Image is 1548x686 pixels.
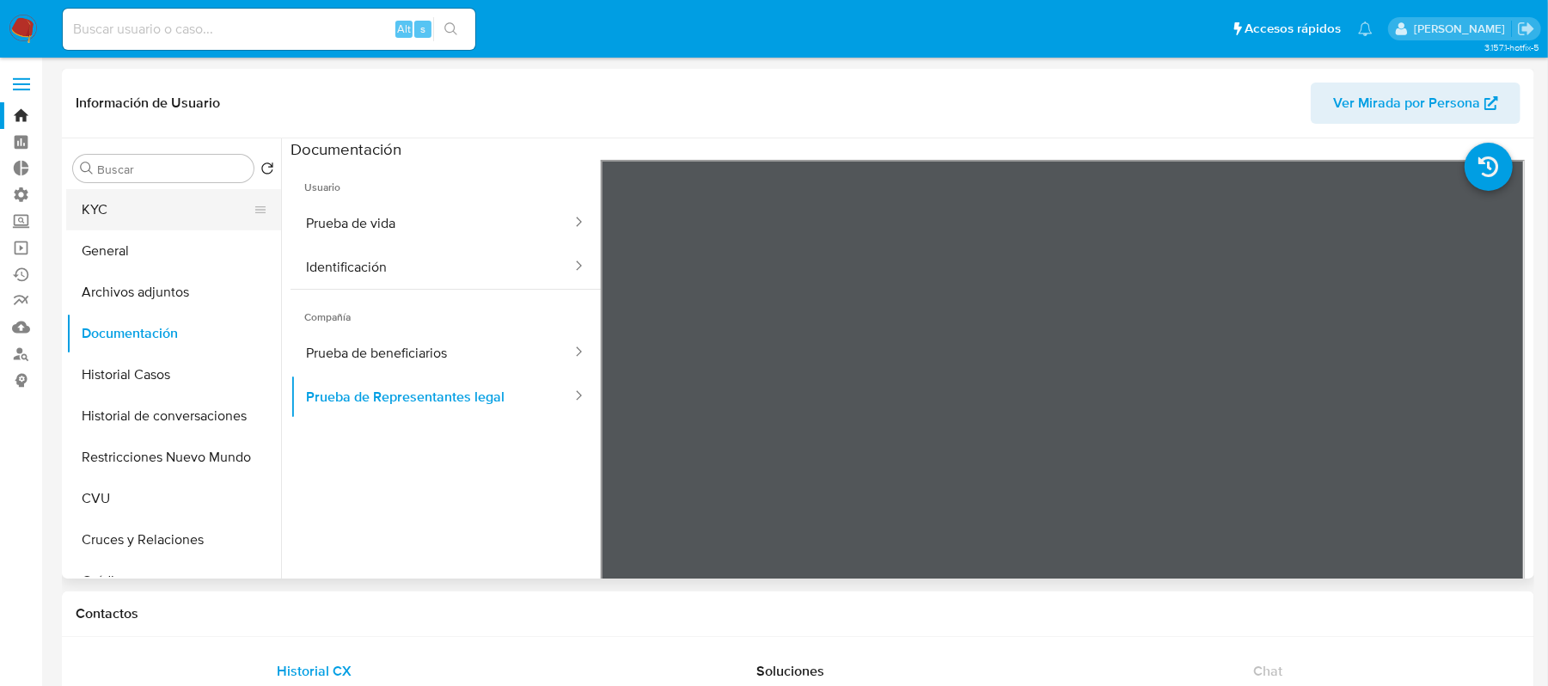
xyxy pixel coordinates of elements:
button: CVU [66,478,281,519]
button: Buscar [80,162,94,175]
button: Documentación [66,313,281,354]
button: Cruces y Relaciones [66,519,281,560]
button: KYC [66,189,267,230]
input: Buscar usuario o caso... [63,18,475,40]
button: Créditos [66,560,281,602]
p: emmanuel.vitiello@mercadolibre.com [1414,21,1511,37]
h1: Contactos [76,605,1520,622]
button: Historial de conversaciones [66,395,281,437]
a: Notificaciones [1358,21,1373,36]
span: Alt [397,21,411,37]
button: Ver Mirada por Persona [1311,83,1520,124]
button: General [66,230,281,272]
button: Archivos adjuntos [66,272,281,313]
span: Ver Mirada por Persona [1333,83,1480,124]
span: Accesos rápidos [1245,20,1341,38]
a: Salir [1517,20,1535,38]
input: Buscar [97,162,247,177]
span: s [420,21,425,37]
button: Restricciones Nuevo Mundo [66,437,281,478]
button: Volver al orden por defecto [260,162,274,181]
span: Chat [1253,661,1282,681]
button: Historial Casos [66,354,281,395]
button: search-icon [433,17,468,41]
h1: Información de Usuario [76,95,220,112]
span: Historial CX [277,661,352,681]
span: Soluciones [757,661,825,681]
